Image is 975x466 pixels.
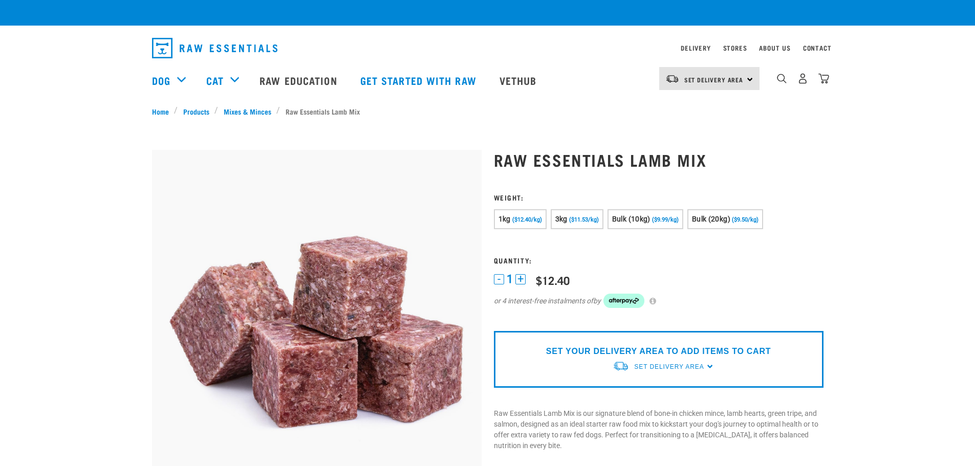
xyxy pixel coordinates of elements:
[634,363,704,370] span: Set Delivery Area
[681,46,710,50] a: Delivery
[692,215,730,223] span: Bulk (20kg)
[515,274,526,284] button: +
[494,294,824,308] div: or 4 interest-free instalments of by
[152,106,175,117] a: Home
[494,209,547,229] button: 1kg ($12.40/kg)
[569,216,599,223] span: ($11.53/kg)
[494,274,504,284] button: -
[152,73,170,88] a: Dog
[152,106,824,117] nav: breadcrumbs
[206,73,224,88] a: Cat
[536,274,570,286] div: $12.40
[723,46,747,50] a: Stores
[797,73,808,84] img: user.png
[652,216,679,223] span: ($9.99/kg)
[803,46,832,50] a: Contact
[777,74,787,83] img: home-icon-1@2x.png
[608,209,683,229] button: Bulk (10kg) ($9.99/kg)
[507,274,513,284] span: 1
[350,60,489,101] a: Get started with Raw
[249,60,350,101] a: Raw Education
[603,294,644,308] img: Afterpay
[494,193,824,201] h3: Weight:
[684,78,744,81] span: Set Delivery Area
[555,215,568,223] span: 3kg
[818,73,829,84] img: home-icon@2x.png
[494,408,824,451] p: Raw Essentials Lamb Mix is our signature blend of bone-in chicken mince, lamb hearts, green tripe...
[494,256,824,264] h3: Quantity:
[612,215,651,223] span: Bulk (10kg)
[499,215,511,223] span: 1kg
[489,60,550,101] a: Vethub
[218,106,276,117] a: Mixes & Minces
[546,345,771,358] p: SET YOUR DELIVERY AREA TO ADD ITEMS TO CART
[759,46,790,50] a: About Us
[732,216,759,223] span: ($9.50/kg)
[144,34,832,62] nav: dropdown navigation
[512,216,542,223] span: ($12.40/kg)
[613,361,629,371] img: van-moving.png
[494,150,824,169] h1: Raw Essentials Lamb Mix
[551,209,603,229] button: 3kg ($11.53/kg)
[665,74,679,83] img: van-moving.png
[687,209,763,229] button: Bulk (20kg) ($9.50/kg)
[152,38,277,58] img: Raw Essentials Logo
[178,106,214,117] a: Products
